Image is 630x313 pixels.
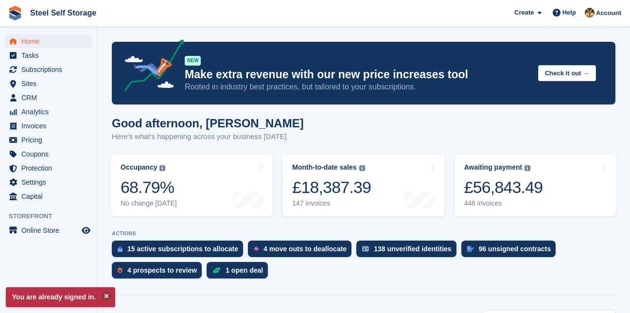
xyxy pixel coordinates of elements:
p: Make extra revenue with our new price increases tool [185,68,530,82]
a: menu [5,49,92,62]
span: Help [562,8,576,17]
img: prospect-51fa495bee0391a8d652442698ab0144808aea92771e9ea1ae160a38d050c398.svg [118,267,122,273]
img: contract_signature_icon-13c848040528278c33f63329250d36e43548de30e8caae1d1a13099fd9432cc5.svg [467,246,474,252]
div: 68.79% [121,177,177,197]
span: Pricing [21,133,80,147]
a: Occupancy 68.79% No change [DATE] [111,155,273,216]
p: You are already signed in. [6,287,115,307]
a: menu [5,105,92,119]
img: icon-info-grey-7440780725fd019a000dd9b08b2336e03edf1995a4989e88bcd33f0948082b44.svg [159,165,165,171]
img: deal-1b604bf984904fb50ccaf53a9ad4b4a5d6e5aea283cecdc64d6e3604feb123c2.svg [212,267,221,274]
div: 147 invoices [292,199,371,208]
div: Month-to-date sales [292,163,356,172]
span: Settings [21,175,80,189]
img: stora-icon-8386f47178a22dfd0bd8f6a31ec36ba5ce8667c1dd55bd0f319d3a0aa187defe.svg [8,6,22,20]
img: James Steel [585,8,595,17]
a: Steel Self Storage [26,5,100,21]
span: Create [514,8,534,17]
span: Home [21,35,80,48]
a: menu [5,190,92,203]
a: Awaiting payment £56,843.49 446 invoices [455,155,616,216]
div: 1 open deal [226,266,263,274]
a: Preview store [80,225,92,236]
a: menu [5,175,92,189]
a: menu [5,63,92,76]
span: Storefront [9,211,97,221]
div: £56,843.49 [464,177,543,197]
span: Online Store [21,224,80,237]
div: 446 invoices [464,199,543,208]
p: Here's what's happening across your business [DATE] [112,131,304,142]
a: 4 prospects to review [112,262,207,283]
p: ACTIONS [112,230,615,237]
span: Sites [21,77,80,90]
span: Protection [21,161,80,175]
h1: Good afternoon, [PERSON_NAME] [112,117,304,130]
div: £18,387.39 [292,177,371,197]
span: Tasks [21,49,80,62]
img: icon-info-grey-7440780725fd019a000dd9b08b2336e03edf1995a4989e88bcd33f0948082b44.svg [359,165,365,171]
a: 96 unsigned contracts [461,241,561,262]
div: No change [DATE] [121,199,177,208]
div: Awaiting payment [464,163,523,172]
div: 4 move outs to deallocate [263,245,347,253]
img: move_outs_to_deallocate_icon-f764333ba52eb49d3ac5e1228854f67142a1ed5810a6f6cc68b1a99e826820c5.svg [254,246,259,252]
a: 138 unverified identities [356,241,461,262]
span: Account [596,8,621,18]
div: Occupancy [121,163,157,172]
div: 15 active subscriptions to allocate [127,245,238,253]
a: menu [5,161,92,175]
a: 4 move outs to deallocate [248,241,356,262]
a: menu [5,91,92,104]
span: Capital [21,190,80,203]
div: NEW [185,56,201,66]
span: Coupons [21,147,80,161]
a: 1 open deal [207,262,273,283]
p: Rooted in industry best practices, but tailored to your subscriptions. [185,82,530,92]
img: icon-info-grey-7440780725fd019a000dd9b08b2336e03edf1995a4989e88bcd33f0948082b44.svg [525,165,530,171]
img: price-adjustments-announcement-icon-8257ccfd72463d97f412b2fc003d46551f7dbcb40ab6d574587a9cd5c0d94... [116,39,184,95]
span: Subscriptions [21,63,80,76]
span: Analytics [21,105,80,119]
a: menu [5,147,92,161]
a: menu [5,77,92,90]
span: Invoices [21,119,80,133]
a: menu [5,224,92,237]
div: 96 unsigned contracts [479,245,551,253]
img: active_subscription_to_allocate_icon-d502201f5373d7db506a760aba3b589e785aa758c864c3986d89f69b8ff3... [118,246,122,252]
a: menu [5,119,92,133]
a: menu [5,133,92,147]
img: verify_identity-adf6edd0f0f0b5bbfe63781bf79b02c33cf7c696d77639b501bdc392416b5a36.svg [362,246,369,252]
span: CRM [21,91,80,104]
div: 138 unverified identities [374,245,452,253]
a: menu [5,35,92,48]
button: Check it out → [538,65,596,81]
div: 4 prospects to review [127,266,197,274]
a: 15 active subscriptions to allocate [112,241,248,262]
a: Month-to-date sales £18,387.39 147 invoices [282,155,444,216]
